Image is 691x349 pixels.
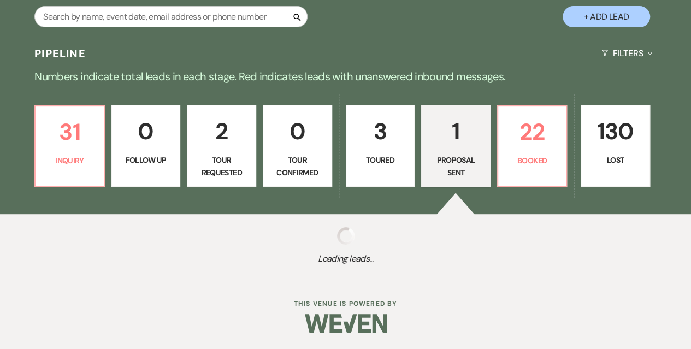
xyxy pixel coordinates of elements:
a: 0Follow Up [111,105,181,187]
a: 1Proposal Sent [421,105,491,187]
p: 2 [194,113,249,150]
p: 0 [270,113,325,150]
p: Toured [353,154,408,166]
input: Search by name, event date, email address or phone number [34,6,308,27]
p: 31 [42,114,97,150]
button: + Add Lead [563,6,650,27]
a: 22Booked [497,105,568,187]
p: Inquiry [42,155,97,167]
a: 0Tour Confirmed [263,105,332,187]
p: Tour Confirmed [270,154,325,179]
button: Filters [597,39,657,68]
p: 130 [588,113,643,150]
a: 31Inquiry [34,105,105,187]
h3: Pipeline [34,46,86,61]
p: Tour Requested [194,154,249,179]
img: Weven Logo [305,304,387,342]
p: 1 [428,113,483,150]
p: Booked [505,155,560,167]
p: 22 [505,114,560,150]
p: Follow Up [119,154,174,166]
p: Lost [588,154,643,166]
p: 3 [353,113,408,150]
span: Loading leads... [34,252,657,265]
a: 2Tour Requested [187,105,256,187]
p: 0 [119,113,174,150]
a: 130Lost [581,105,650,187]
p: Proposal Sent [428,154,483,179]
a: 3Toured [346,105,415,187]
img: loading spinner [337,227,355,245]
